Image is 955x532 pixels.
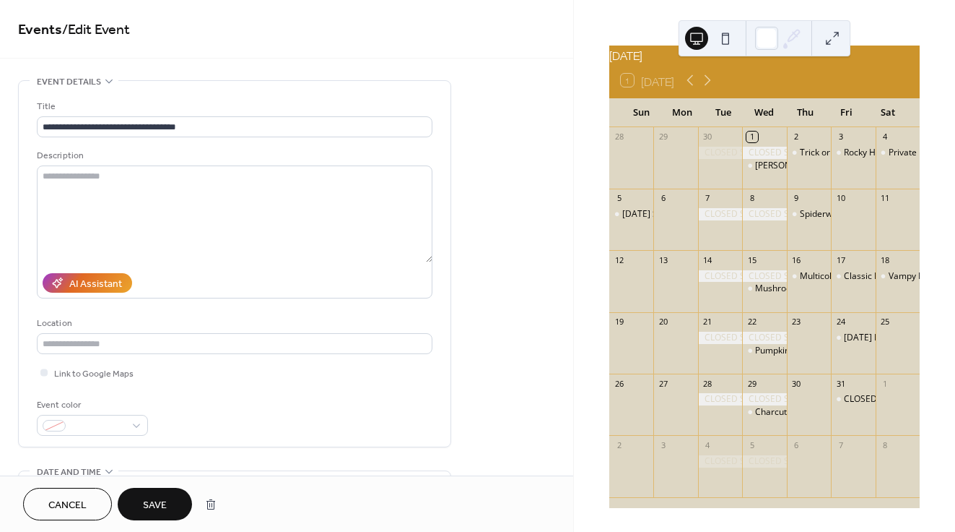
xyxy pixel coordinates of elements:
div: CLOSED STUDIO [742,455,786,468]
div: 9 [791,193,802,204]
div: 7 [702,193,713,204]
div: Title [37,99,429,114]
div: Pumpkin Clay Class! [742,345,786,357]
div: 4 [880,132,891,142]
div: 8 [746,193,757,204]
div: Wed [743,98,785,127]
div: 6 [791,439,802,450]
div: Tue [703,98,744,127]
div: CLOSED STUDIO [698,393,742,406]
div: 3 [835,132,846,142]
div: 17 [835,254,846,265]
div: [PERSON_NAME] School Staff Event - PRIVATE [755,160,938,172]
div: CLOSED [844,393,877,406]
div: Mushroom Ring Holder - CLAY CLASS! [742,283,786,295]
span: / Edit Event [62,16,130,44]
div: Spiderweb Glass Fusing Workshop 630PM [787,208,831,220]
div: Location [37,316,429,331]
div: CLOSED STUDIO [698,270,742,283]
div: 21 [702,317,713,327]
div: 15 [746,254,757,265]
div: CLOSED STUDIO [742,393,786,406]
div: 26 [614,378,624,389]
div: CLOSED [831,393,875,406]
div: 18 [880,254,891,265]
button: AI Assistant [43,273,132,293]
button: Save [118,488,192,520]
div: 2 [791,132,802,142]
span: Cancel [48,498,87,513]
div: 2 [614,439,624,450]
div: 28 [614,132,624,142]
div: 29 [746,378,757,389]
div: 29 [658,132,668,142]
div: Halloween Paint Party - Costumes encouraged! [831,332,875,344]
div: 28 [702,378,713,389]
div: AI Assistant [69,277,122,292]
div: 20 [658,317,668,327]
div: Pumpkin Clay Class! [755,345,835,357]
div: CLOSED STUDIO [698,208,742,220]
div: Trick or Treat Candy Bowl Paint Workshop 630PM [787,147,831,159]
div: 3 [658,439,668,450]
div: 1 [746,132,757,142]
button: Cancel [23,488,112,520]
div: 10 [835,193,846,204]
span: Link to Google Maps [54,366,134,382]
a: Events [18,16,62,44]
div: 6 [658,193,668,204]
div: Thu [785,98,826,127]
div: Description [37,148,429,163]
div: CLOSED STUDIO [742,332,786,344]
div: Vampy Lips Canvas Workshop @ CK PM [876,270,920,283]
div: 14 [702,254,713,265]
div: Hungerford School Staff Event - PRIVATE [742,160,786,172]
div: Mon [662,98,703,127]
div: Private Party Studio Closed 11-1 [876,147,920,159]
div: 30 [702,132,713,142]
div: 31 [835,378,846,389]
div: CLOSED STUDIO [698,332,742,344]
div: CLOSED STUDIO [742,147,786,159]
div: 8 [880,439,891,450]
span: Date and time [37,465,101,480]
div: 1 [880,378,891,389]
div: CLOSED STUDIO [742,208,786,220]
div: 7 [835,439,846,450]
div: CLOSED STUDIO [742,270,786,283]
div: 4 [702,439,713,450]
div: Multicolor Pumpkin Plate Painting Workshop [787,270,831,283]
div: [DATE] Stained Glass Workshop [622,208,750,220]
div: 16 [791,254,802,265]
div: Sun [621,98,662,127]
div: 25 [880,317,891,327]
div: 13 [658,254,668,265]
div: 5 [614,193,624,204]
div: 23 [791,317,802,327]
div: 22 [746,317,757,327]
span: Save [143,498,167,513]
div: 27 [658,378,668,389]
div: 30 [791,378,802,389]
div: Charcuterie Clay Class! [755,406,848,419]
div: 12 [614,254,624,265]
div: Classic Hollywood Monsters Theme Night! 630PM [831,270,875,283]
div: 5 [746,439,757,450]
div: Event color [37,398,145,413]
div: Mushroom Ring Holder - CLAY CLASS! [755,283,907,295]
div: Sat [867,98,908,127]
div: Fri [826,98,867,127]
div: Rocky Horror Theme Paint Night! 630PM [831,147,875,159]
div: 24 [835,317,846,327]
div: CLOSED STUDIO [698,455,742,468]
div: 19 [614,317,624,327]
div: Charcuterie Clay Class! [742,406,786,419]
span: Event details [37,74,101,90]
div: [DATE] [609,46,920,63]
div: 11 [880,193,891,204]
div: CLOSED STUDIO [698,147,742,159]
div: Halloween Stained Glass Workshop [609,208,653,220]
